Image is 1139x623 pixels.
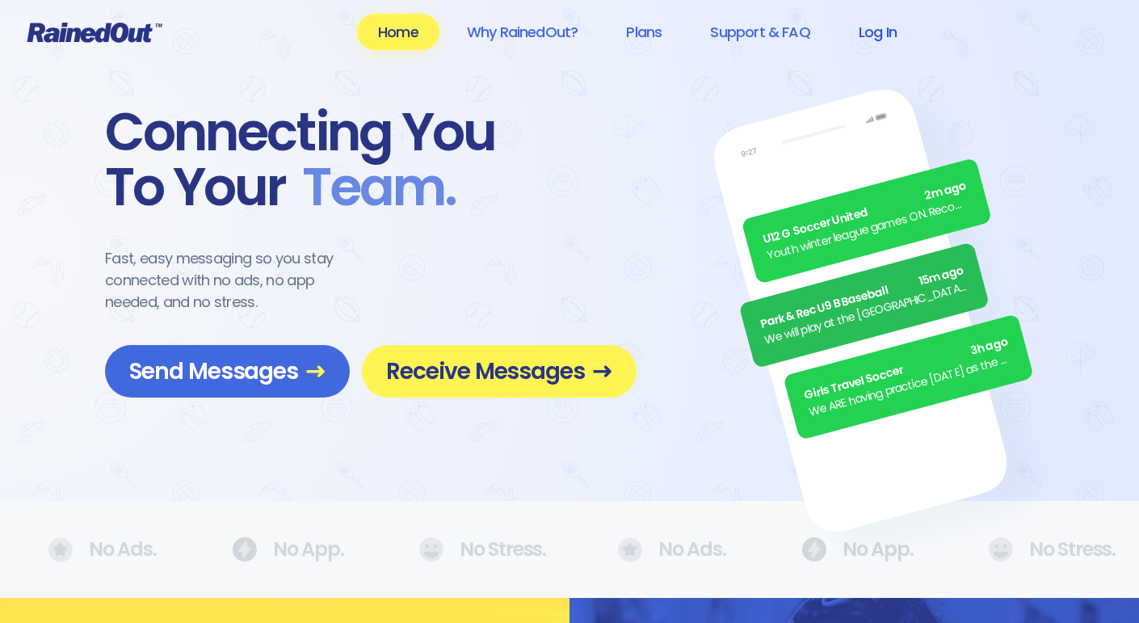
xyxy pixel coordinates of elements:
[362,345,637,398] a: Receive Messages
[801,537,826,562] img: No Ads.
[418,537,443,562] img: No Ads.
[759,262,966,333] div: Park & Rec U9 B Baseball
[232,537,322,562] div: No App.
[918,262,966,290] span: 15m ago
[129,357,326,385] span: Send Messages
[988,537,1013,562] img: No Ads.
[618,537,642,562] img: No Ads.
[357,14,439,50] a: Home
[988,537,1091,562] div: No Stress.
[446,14,599,50] a: Why RainedOut?
[618,537,704,562] div: No Ads.
[969,334,1011,360] span: 3h ago
[105,105,637,215] div: Connecting You To Your
[923,178,969,205] span: 2m ago
[808,350,1015,421] div: We ARE having practice [DATE] as the sun is finally out.
[48,537,135,562] div: No Ads.
[105,247,364,313] div: Fast, easy messaging so you stay connected with no ads, no app needed, and no stress.
[48,537,73,562] img: No Ads.
[761,178,969,249] div: U12 G Soccer United
[418,537,521,562] div: No Stress.
[232,537,257,562] img: No Ads.
[766,194,973,265] div: Youth winter league games ON. Recommend running shoes/sneakers for players as option for footwear.
[803,334,1011,405] div: Girls Travel Soccer
[689,14,830,50] a: Support & FAQ
[605,14,683,50] a: Plans
[386,357,612,385] span: Receive Messages
[105,345,350,398] a: Send Messages
[801,537,891,562] div: No App.
[838,14,918,50] a: Log In
[763,278,971,349] div: We will play at the [GEOGRAPHIC_DATA]. Wear white, be at the field by 5pm.
[286,160,456,215] span: Team .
